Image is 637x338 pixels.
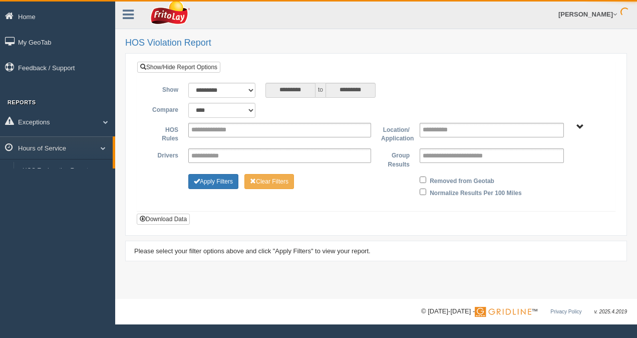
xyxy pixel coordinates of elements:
[125,38,627,48] h2: HOS Violation Report
[145,148,183,160] label: Drivers
[18,162,113,180] a: HOS Explanation Reports
[134,247,371,255] span: Please select your filter options above and click "Apply Filters" to view your report.
[145,83,183,95] label: Show
[430,174,494,186] label: Removed from Geotab
[244,174,294,189] button: Change Filter Options
[550,309,581,314] a: Privacy Policy
[145,123,183,143] label: HOS Rules
[475,307,531,317] img: Gridline
[137,62,220,73] a: Show/Hide Report Options
[315,83,326,98] span: to
[376,148,415,169] label: Group Results
[421,306,627,317] div: © [DATE]-[DATE] - ™
[145,103,183,115] label: Compare
[594,309,627,314] span: v. 2025.4.2019
[430,186,521,198] label: Normalize Results Per 100 Miles
[376,123,415,143] label: Location/ Application
[137,214,190,225] button: Download Data
[188,174,238,189] button: Change Filter Options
